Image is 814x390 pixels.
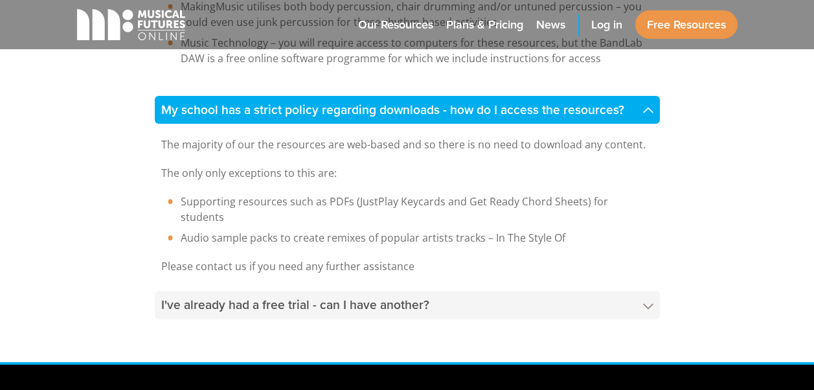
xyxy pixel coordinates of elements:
[591,16,622,34] span: Log in
[155,96,660,124] h4: My school has a strict policy regarding downloads - how do I access the resources?
[155,291,660,319] h4: I've already had a free trial - can I have another?
[161,258,653,274] p: Please contact us if you need any further assistance
[446,16,523,34] span: Plans & Pricing
[161,230,653,246] li: Audio sample packs to create remixes of popular artists tracks – In The Style Of
[358,16,433,34] span: Our Resources
[635,10,738,39] a: Free Resources
[161,35,653,66] li: Music Technology – you will require access to computers for these resources, but the BandLab DAW ...
[161,194,653,225] li: Supporting resources such as PDFs (JustPlay Keycards and Get Ready Chord Sheets) for students
[536,16,565,34] span: News
[161,137,653,152] p: The majority of our the resources are web-based and so there is no need to download any content.
[161,165,653,181] p: The only only exceptions to this are:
